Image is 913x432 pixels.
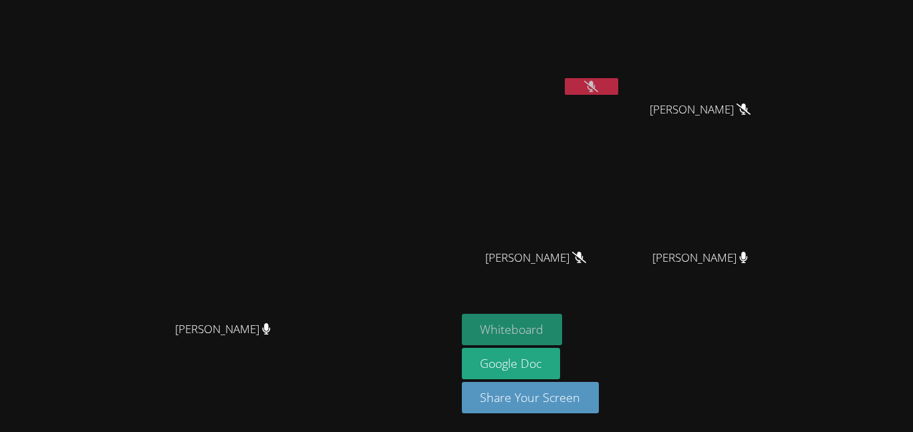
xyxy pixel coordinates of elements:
[175,320,271,339] span: [PERSON_NAME]
[652,248,748,268] span: [PERSON_NAME]
[462,382,600,413] button: Share Your Screen
[462,314,563,345] button: Whiteboard
[485,248,586,268] span: [PERSON_NAME]
[650,100,751,120] span: [PERSON_NAME]
[462,348,561,379] a: Google Doc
